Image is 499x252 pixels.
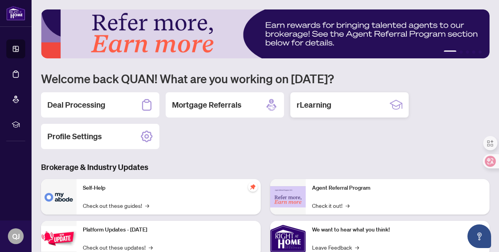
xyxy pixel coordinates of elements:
[312,226,484,234] p: We want to hear what you think!
[83,226,254,234] p: Platform Updates - [DATE]
[6,6,25,21] img: logo
[83,201,149,210] a: Check out these guides!→
[145,201,149,210] span: →
[47,131,102,142] h2: Profile Settings
[41,179,77,215] img: Self-Help
[41,226,77,251] img: Platform Updates - July 21, 2025
[312,243,359,252] a: Leave Feedback→
[149,243,153,252] span: →
[172,99,241,110] h2: Mortgage Referrals
[41,162,490,173] h3: Brokerage & Industry Updates
[460,50,463,54] button: 2
[466,50,469,54] button: 3
[41,9,490,58] img: Slide 0
[12,231,20,242] span: QJ
[270,186,306,208] img: Agent Referral Program
[467,224,491,248] button: Open asap
[297,99,331,110] h2: rLearning
[312,201,349,210] a: Check it out!→
[83,243,153,252] a: Check out these updates!→
[346,201,349,210] span: →
[248,182,258,192] span: pushpin
[41,71,490,86] h1: Welcome back QUAN! What are you working on [DATE]?
[355,243,359,252] span: →
[478,50,482,54] button: 5
[312,184,484,192] p: Agent Referral Program
[444,50,456,54] button: 1
[47,99,105,110] h2: Deal Processing
[83,184,254,192] p: Self-Help
[472,50,475,54] button: 4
